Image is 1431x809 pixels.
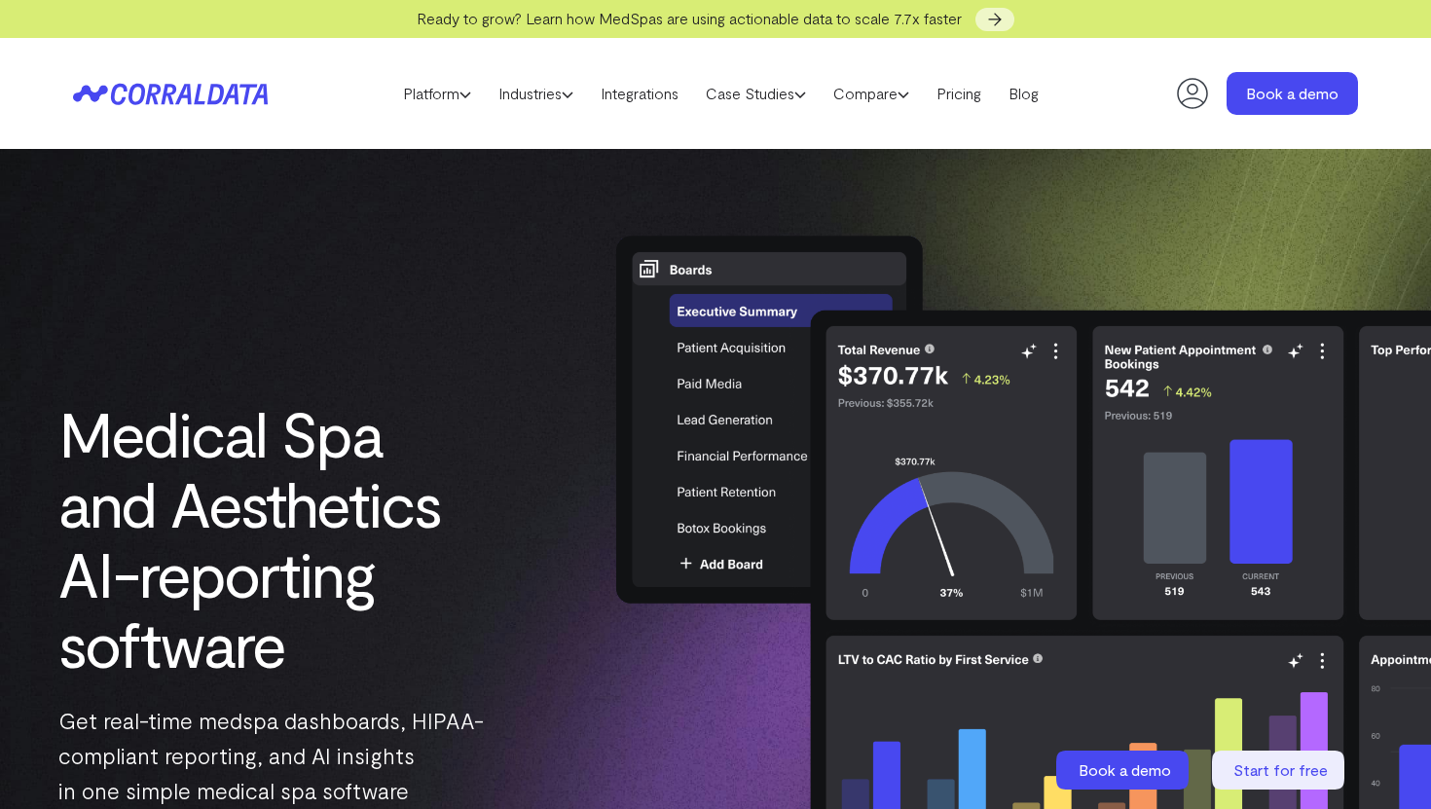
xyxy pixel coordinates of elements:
a: Compare [820,79,923,108]
a: Case Studies [692,79,820,108]
a: Pricing [923,79,995,108]
span: Book a demo [1079,760,1171,779]
a: Book a demo [1056,751,1192,790]
span: Start for free [1233,760,1328,779]
a: Integrations [587,79,692,108]
a: Book a demo [1227,72,1358,115]
iframe: Intercom live chat [1365,743,1412,790]
h1: Medical Spa and Aesthetics AI-reporting software [58,398,485,679]
a: Start for free [1212,751,1348,790]
p: Get real-time medspa dashboards, HIPAA-compliant reporting, and AI insights in one simple medical... [58,703,485,808]
span: Ready to grow? Learn how MedSpas are using actionable data to scale 7.7x faster [417,9,962,27]
a: Industries [485,79,587,108]
a: Platform [389,79,485,108]
a: Blog [995,79,1052,108]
